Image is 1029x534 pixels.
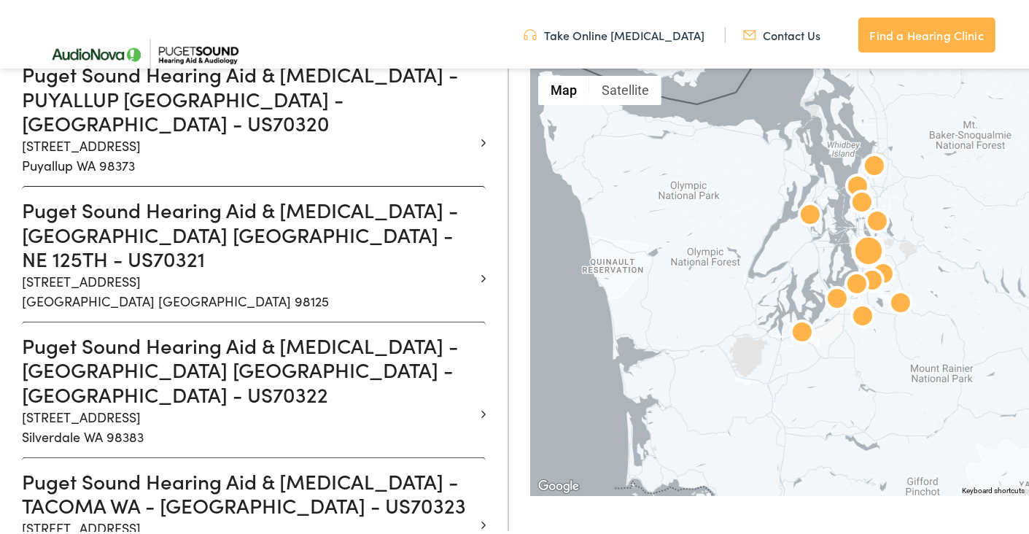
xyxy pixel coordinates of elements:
a: Puget Sound Hearing Aid & [MEDICAL_DATA] - [GEOGRAPHIC_DATA] [GEOGRAPHIC_DATA] - [GEOGRAPHIC_DATA... [22,330,475,444]
p: [STREET_ADDRESS] Puyallup WA 98373 [22,133,475,172]
h3: Puget Sound Hearing Aid & [MEDICAL_DATA] - [GEOGRAPHIC_DATA] [GEOGRAPHIC_DATA] - NE 125TH - US70321 [22,195,475,268]
a: Contact Us [743,24,821,40]
a: Take Online [MEDICAL_DATA] [524,24,705,40]
p: [STREET_ADDRESS] [GEOGRAPHIC_DATA] [GEOGRAPHIC_DATA] 98125 [22,268,475,308]
a: Puget Sound Hearing Aid & [MEDICAL_DATA] - PUYALLUP [GEOGRAPHIC_DATA] - [GEOGRAPHIC_DATA] - US703... [22,59,475,172]
a: Find a Hearing Clinic [858,15,995,50]
h3: Puget Sound Hearing Aid & [MEDICAL_DATA] - [GEOGRAPHIC_DATA] [GEOGRAPHIC_DATA] - [GEOGRAPHIC_DATA... [22,330,475,404]
a: Puget Sound Hearing Aid & [MEDICAL_DATA] - [GEOGRAPHIC_DATA] [GEOGRAPHIC_DATA] - NE 125TH - US703... [22,195,475,308]
h3: Puget Sound Hearing Aid & [MEDICAL_DATA] - PUYALLUP [GEOGRAPHIC_DATA] - [GEOGRAPHIC_DATA] - US70320 [22,59,475,133]
h3: Puget Sound Hearing Aid & [MEDICAL_DATA] - TACOMA WA - [GEOGRAPHIC_DATA] - US70323 [22,466,475,515]
p: [STREET_ADDRESS] Silverdale WA 98383 [22,404,475,444]
img: utility icon [743,24,756,40]
img: utility icon [524,24,537,40]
